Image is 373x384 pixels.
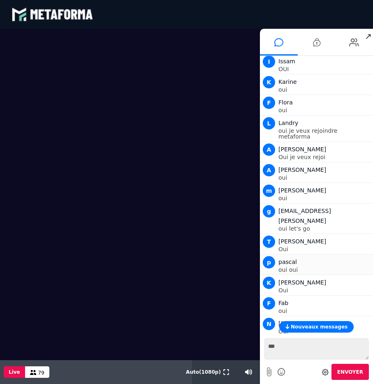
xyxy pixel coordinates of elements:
span: pascal [278,259,297,265]
span: [PERSON_NAME] [278,167,326,173]
span: K [263,277,275,289]
span: Karine [278,79,297,85]
button: Live [4,366,25,378]
span: [PERSON_NAME] [278,279,326,286]
button: Nouveaux messages [279,321,354,333]
span: A [263,143,275,156]
span: 79 [38,370,44,376]
span: Auto ( 1080 p) [186,369,221,375]
p: oui oui [278,267,371,273]
span: I [263,56,275,68]
span: [PERSON_NAME] [278,146,326,153]
span: F [263,97,275,109]
span: Fab [278,300,288,306]
span: Landry [278,120,298,126]
span: K [263,76,275,88]
p: Oui [278,246,371,252]
span: T [263,236,275,248]
span: Issam [278,58,295,65]
p: oui je veux rejoindre metaforma [278,128,371,139]
span: N [263,318,275,330]
span: p [263,256,275,268]
span: Nouveaux messages [291,324,348,330]
p: oui let's go [278,226,371,231]
p: oui [278,87,371,93]
p: oui [278,308,371,314]
span: [PERSON_NAME] [278,238,326,245]
span: L [263,117,275,130]
p: oui [278,107,371,113]
span: [PERSON_NAME] [278,320,326,327]
span: F [263,297,275,310]
p: oui [278,175,371,180]
p: Oui [278,287,371,293]
span: m [263,185,275,197]
span: A [263,164,275,176]
span: Envoyer [337,369,363,375]
span: [PERSON_NAME] [278,187,326,194]
p: Oui je veux rejoi [278,154,371,160]
span: Flora [278,99,293,106]
button: Auto(1080p) [184,360,222,384]
button: Envoyer [331,364,369,380]
span: [EMAIL_ADDRESS][PERSON_NAME] [278,208,331,224]
span: ↗ [364,29,373,44]
p: oui [278,195,371,201]
p: OUI [278,66,371,72]
span: g [263,205,275,217]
